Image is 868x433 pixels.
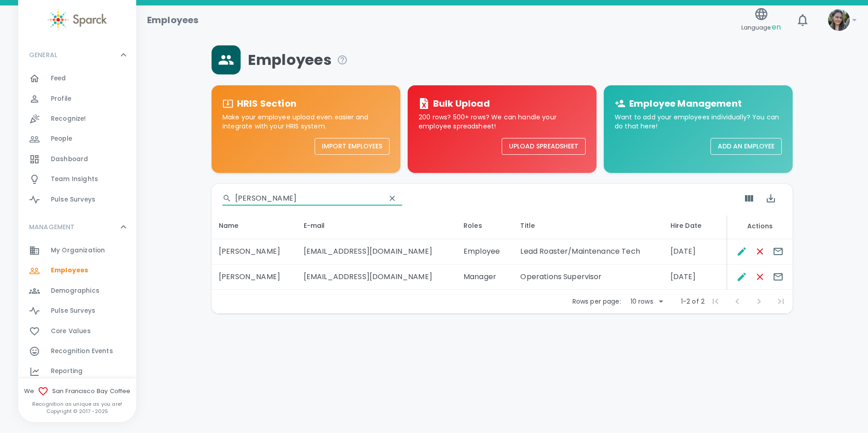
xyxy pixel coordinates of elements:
[18,241,136,261] a: My Organization
[464,220,506,231] div: Roles
[222,194,232,203] svg: Search
[572,297,621,306] p: Rows per page:
[51,195,95,204] span: Pulse Surveys
[388,194,397,203] svg: clear
[419,113,586,131] p: 200 rows? 500+ rows? We can handle your employee spreadsheet!
[212,265,296,290] td: [PERSON_NAME]
[237,96,296,111] h6: HRIS Section
[315,138,390,155] button: Import Employees
[751,242,769,261] button: Remove Employee
[51,306,95,315] span: Pulse Surveys
[738,4,784,36] button: Language:en
[212,239,296,265] td: [PERSON_NAME]
[18,190,136,210] a: Pulse Surveys
[751,268,769,286] button: Remove Employee
[18,361,136,381] a: Reporting
[18,9,136,30] a: Sparck logo
[502,138,586,155] button: Upload Spreadsheet
[18,69,136,213] div: GENERAL
[663,239,727,265] td: [DATE]
[705,290,726,312] span: First Page
[629,96,742,111] h6: Employee Management
[235,191,379,206] input: Search
[51,347,113,356] span: Recognition Events
[18,41,136,69] div: GENERAL
[513,265,663,290] td: Operations Supervisor
[18,301,136,321] a: Pulse Surveys
[733,268,751,286] button: Edit
[29,50,57,59] p: GENERAL
[18,129,136,149] a: People
[456,265,513,290] td: Manager
[18,109,136,129] a: Recognize!
[18,408,136,415] p: Copyright © 2017 - 2025
[48,9,107,30] img: Sparck logo
[772,22,781,32] span: en
[760,187,782,209] button: Export
[18,261,136,280] a: Employees
[748,290,770,312] span: Next Page
[51,94,71,103] span: Profile
[296,265,456,290] td: [EMAIL_ADDRESS][DOMAIN_NAME]
[382,188,402,208] button: Clear Search
[51,74,66,83] span: Feed
[710,138,782,155] button: Add an Employee
[51,134,72,143] span: People
[681,297,705,306] p: 1-2 of 2
[304,220,449,231] div: E-mail
[296,239,456,265] td: [EMAIL_ADDRESS][DOMAIN_NAME]
[770,290,792,312] span: Last Page
[18,341,136,361] a: Recognition Events
[51,155,88,164] span: Dashboard
[513,239,663,265] td: Lead Roaster/Maintenance Tech
[18,386,136,397] span: We San Francisco Bay Coffee
[628,297,656,306] div: 10 rows
[51,327,91,336] span: Core Values
[18,281,136,301] a: Demographics
[733,242,751,261] button: Edit
[51,286,99,295] span: Demographics
[433,96,490,111] h6: Bulk Upload
[219,220,289,231] div: Name
[828,9,850,31] img: Picture of Mackenzie
[29,222,75,231] p: MANAGEMENT
[18,69,136,89] a: Feed
[248,51,348,69] span: Employees
[726,290,748,312] span: Previous Page
[18,321,136,341] a: Core Values
[222,113,390,131] p: Make your employee upload even easier and integrate with your HRIS system.
[741,21,781,34] span: Language:
[51,266,88,275] span: Employees
[18,149,136,169] a: Dashboard
[456,239,513,265] td: Employee
[738,187,760,209] button: Show Columns
[663,265,727,290] td: [DATE]
[51,175,98,184] span: Team Insights
[769,268,787,286] button: Send E-mails
[18,169,136,189] a: Team Insights
[51,114,86,123] span: Recognize!
[520,220,656,231] div: Title
[18,89,136,109] a: Profile
[51,246,105,255] span: My Organization
[769,242,787,261] button: Send E-mails
[18,213,136,241] div: MANAGEMENT
[147,13,198,27] h1: Employees
[51,367,83,376] span: Reporting
[671,220,720,231] div: Hire Date
[18,400,136,408] p: Recognition as unique as you are!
